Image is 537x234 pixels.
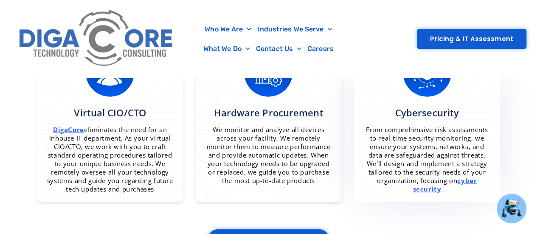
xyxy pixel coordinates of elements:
a: Who We Are [202,20,254,39]
nav: Menu [183,20,354,59]
span: Cybersecurity [395,106,459,119]
a: Contact Us [253,39,304,59]
p: eliminates the need for an inhouse IT department. As your virtual CIO/CTO, we work with you to cr... [46,125,174,193]
p: We monitor and analyze all devices across your facility. We remotely monitor them to measure perf... [204,125,333,185]
a: Industries We Serve [254,20,335,39]
span: Pricing & IT Assessment [430,36,513,42]
span: Virtual CIO/CTO [74,106,146,119]
img: Digacore Logo [15,4,178,73]
p: From comprehensive risk assessments to real-time security monitoring, we ensure your systems, net... [363,125,491,193]
a: DigaCore [53,125,84,134]
span: Hardware Procurement [214,106,323,119]
a: cyber security [413,176,477,193]
a: Pricing & IT Assessment [417,29,526,49]
a: Careers [304,39,337,59]
a: What We Do [200,39,253,59]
